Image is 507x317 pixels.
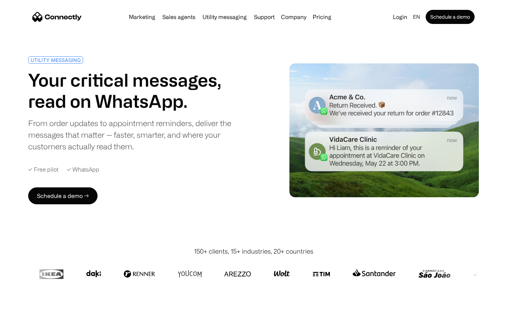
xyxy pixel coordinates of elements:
div: 150+ clients, 15+ industries, 20+ countries [194,247,313,256]
div: Company [281,12,306,22]
a: Marketing [126,14,158,20]
h1: Your critical messages, read on WhatsApp. [28,69,251,112]
div: en [413,12,420,22]
div: ✓ WhatsApp [67,166,99,173]
aside: Language selected: English [7,304,42,315]
a: Support [251,14,277,20]
a: Sales agents [159,14,198,20]
ul: Language list [14,305,42,315]
a: Schedule a demo → [28,187,98,204]
div: From order updates to appointment reminders, deliver the messages that matter — faster, smarter, ... [28,117,251,152]
a: Pricing [310,14,334,20]
a: Schedule a demo [426,10,475,24]
a: Utility messaging [200,14,250,20]
div: UTILITY MESSAGING [31,57,81,63]
div: ✓ Free pilot [28,166,58,173]
a: Login [390,12,410,22]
